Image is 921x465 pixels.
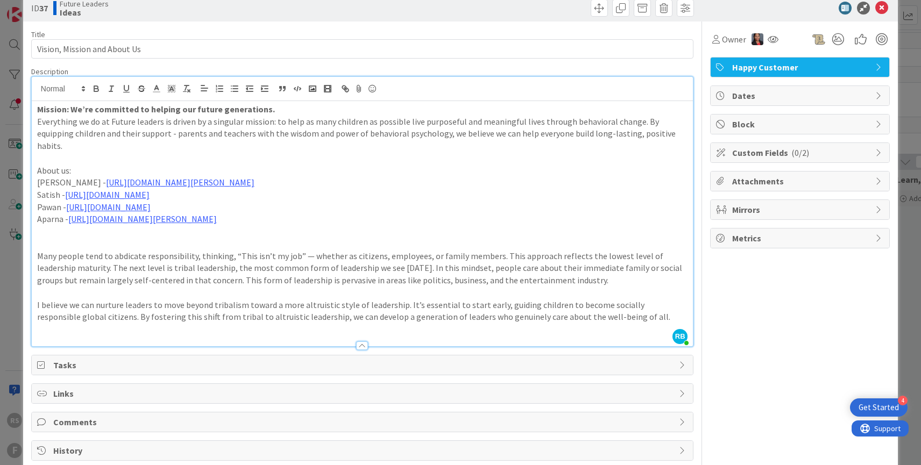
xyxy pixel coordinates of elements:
[66,202,151,212] a: [URL][DOMAIN_NAME]
[732,203,870,216] span: Mirrors
[37,250,688,287] p: Many people tend to abdicate responsibility, thinking, “This isn’t my job” — whether as citizens,...
[791,147,809,158] span: ( 0/2 )
[65,189,150,200] a: [URL][DOMAIN_NAME]
[23,2,49,15] span: Support
[752,33,763,45] img: AR
[37,213,688,225] p: Aparna -
[859,402,899,413] div: Get Started
[37,299,688,323] p: I believe we can nurture leaders to move beyond tribalism toward a more altruistic style of leade...
[722,33,746,46] span: Owner
[37,104,275,115] strong: Mission: We’re committed to helping our future generations.
[37,189,688,201] p: Satish -
[60,8,109,17] b: Ideas
[732,175,870,188] span: Attachments
[31,2,48,15] span: ID
[53,387,674,400] span: Links
[732,146,870,159] span: Custom Fields
[732,89,870,102] span: Dates
[106,177,254,188] a: [URL][DOMAIN_NAME][PERSON_NAME]
[732,232,870,245] span: Metrics
[53,359,674,371] span: Tasks
[898,396,908,405] div: 4
[37,164,688,177] p: About us:
[31,30,45,39] label: Title
[53,444,674,457] span: History
[31,39,693,59] input: type card name here...
[732,61,870,74] span: Happy Customer
[37,176,688,189] p: [PERSON_NAME] -
[850,398,908,417] div: Open Get Started checklist, remaining modules: 4
[37,201,688,213] p: Pawan -
[68,213,217,224] a: [URL][DOMAIN_NAME][PERSON_NAME]
[732,118,870,131] span: Block
[53,416,674,428] span: Comments
[37,116,688,152] p: Everything we do at Future leaders is driven by a singular mission: to help as many children as p...
[39,3,48,13] b: 37
[672,329,688,344] span: RB
[31,67,68,76] span: Description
